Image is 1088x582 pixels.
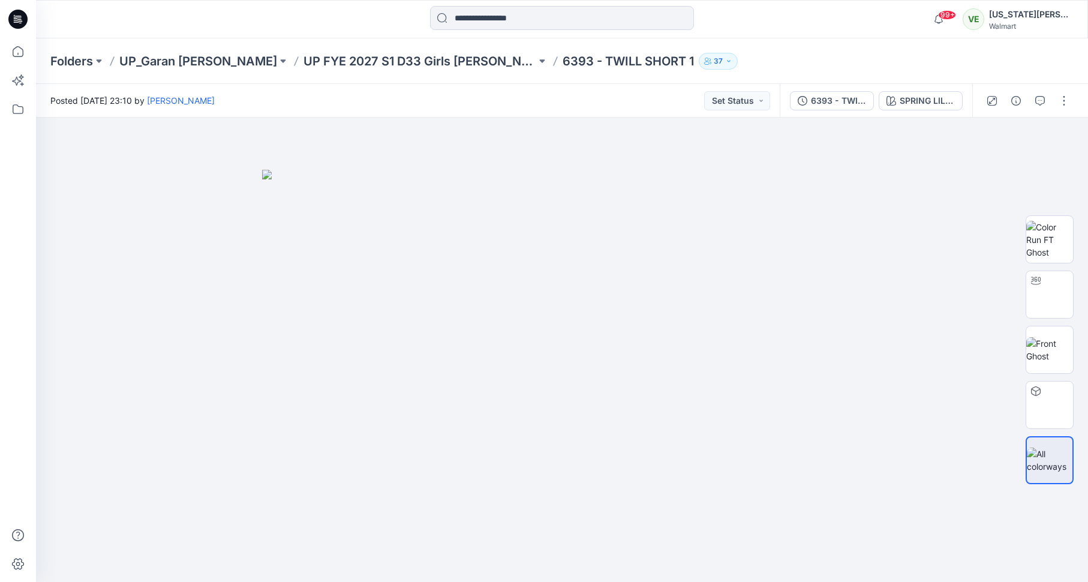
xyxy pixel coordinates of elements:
[900,94,955,107] div: SPRING LILAC
[50,94,215,107] span: Posted [DATE] 23:10 by
[563,53,694,70] p: 6393 - TWILL SHORT 1
[1026,221,1073,259] img: Color Run FT Ghost
[989,22,1073,31] div: Walmart
[1026,382,1073,428] img: 6393 - TWILL SHORT 1 SPRING LILAC
[938,10,956,20] span: 99+
[963,8,984,30] div: VE
[262,170,862,582] img: eyJhbGciOiJIUzI1NiIsImtpZCI6IjAiLCJzbHQiOiJzZXMiLCJ0eXAiOiJKV1QifQ.eyJkYXRhIjp7InR5cGUiOiJzdG9yYW...
[1027,448,1072,473] img: All colorways
[811,94,866,107] div: 6393 - TWILL SHORT 1
[1026,337,1073,362] img: Front Ghost
[147,95,215,106] a: [PERSON_NAME]
[699,53,738,70] button: 37
[714,55,723,68] p: 37
[1026,282,1073,307] img: Turn Table
[1006,91,1026,110] button: Details
[50,53,93,70] a: Folders
[119,53,277,70] a: UP_Garan [PERSON_NAME]
[790,91,874,110] button: 6393 - TWILL SHORT 1
[303,53,536,70] a: UP FYE 2027 S1 D33 Girls [PERSON_NAME]
[989,7,1073,22] div: [US_STATE][PERSON_NAME]
[879,91,963,110] button: SPRING LILAC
